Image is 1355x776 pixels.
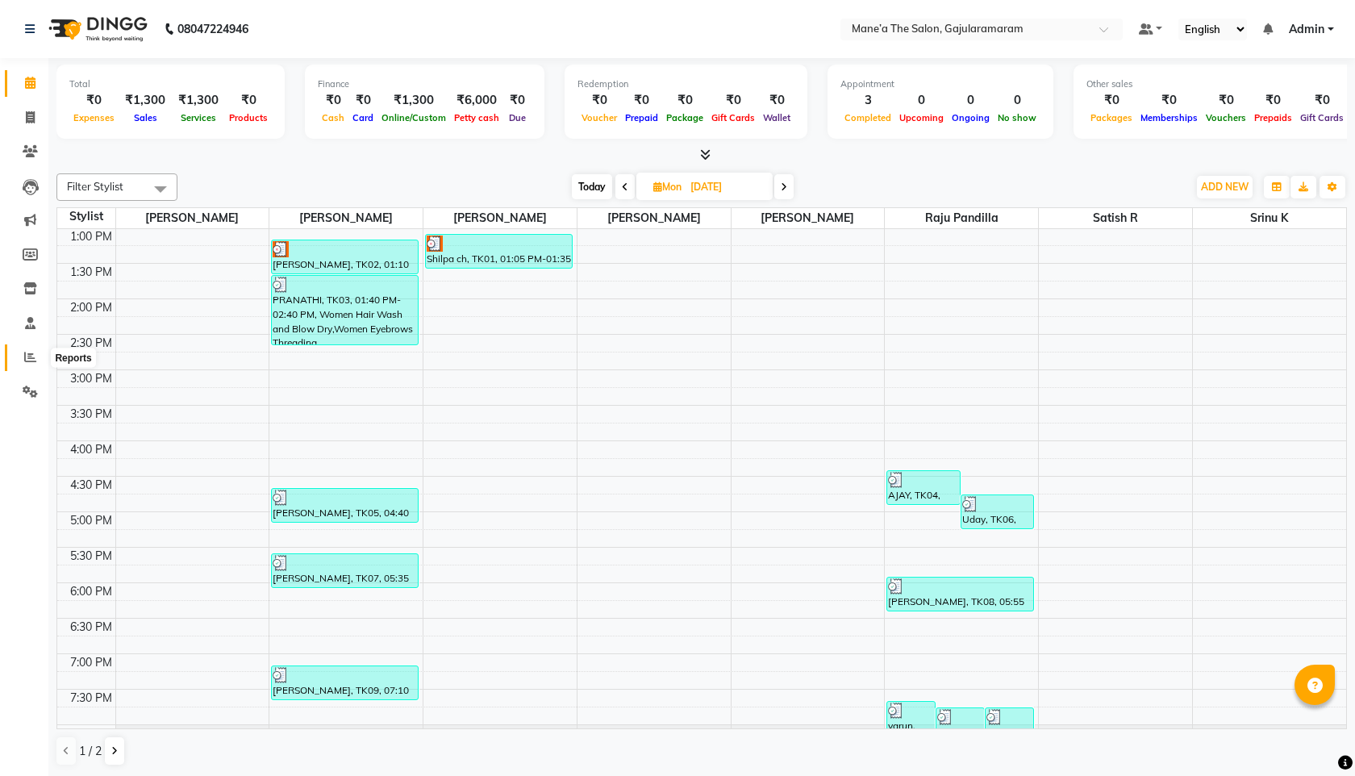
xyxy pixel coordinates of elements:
[67,406,115,423] div: 3:30 PM
[707,91,759,110] div: ₹0
[67,654,115,671] div: 7:00 PM
[67,370,115,387] div: 3:00 PM
[577,91,621,110] div: ₹0
[649,181,686,193] span: Mon
[840,91,895,110] div: 3
[318,91,348,110] div: ₹0
[1202,91,1250,110] div: ₹0
[67,335,115,352] div: 2:30 PM
[1197,176,1253,198] button: ADD NEW
[67,477,115,494] div: 4:30 PM
[377,112,450,123] span: Online/Custom
[1250,112,1296,123] span: Prepaids
[1296,91,1348,110] div: ₹0
[67,299,115,316] div: 2:00 PM
[348,91,377,110] div: ₹0
[272,276,418,344] div: PRANATHI, TK03, 01:40 PM-02:40 PM, Women Hair Wash and Blow Dry,Women Eyebrows Threading
[67,441,115,458] div: 4:00 PM
[986,708,1033,741] div: [PERSON_NAME], TK12, 07:45 PM-08:15 PM, Men Hair Cut and Styling,Men Shave / [PERSON_NAME] Trim
[1039,208,1192,228] span: Satish R
[577,77,794,91] div: Redemption
[1086,77,1348,91] div: Other sales
[936,708,984,741] div: [PERSON_NAME], TK13, 07:45 PM-08:15 PM, Men Shave / [PERSON_NAME] Trim
[41,6,152,52] img: logo
[130,112,161,123] span: Sales
[948,112,994,123] span: Ongoing
[67,619,115,636] div: 6:30 PM
[450,91,503,110] div: ₹6,000
[269,208,423,228] span: [PERSON_NAME]
[426,235,572,268] div: Shilpa ch, TK01, 01:05 PM-01:35 PM, Women Upper Lip Threading
[503,91,532,110] div: ₹0
[377,91,450,110] div: ₹1,300
[895,112,948,123] span: Upcoming
[1136,91,1202,110] div: ₹0
[272,489,418,522] div: [PERSON_NAME], TK05, 04:40 PM-05:10 PM, Women Hair Wash and Blast Dry
[67,512,115,529] div: 5:00 PM
[994,91,1040,110] div: 0
[177,6,248,52] b: 08047224946
[1296,112,1348,123] span: Gift Cards
[994,112,1040,123] span: No show
[67,690,115,707] div: 7:30 PM
[840,77,1040,91] div: Appointment
[1086,91,1136,110] div: ₹0
[51,348,95,368] div: Reports
[69,91,119,110] div: ₹0
[1136,112,1202,123] span: Memberships
[621,112,662,123] span: Prepaid
[348,112,377,123] span: Card
[67,583,115,600] div: 6:00 PM
[577,208,731,228] span: ⁠[PERSON_NAME]
[1202,112,1250,123] span: Vouchers
[732,208,885,228] span: [PERSON_NAME]
[69,77,272,91] div: Total
[1086,112,1136,123] span: Packages
[1250,91,1296,110] div: ₹0
[318,112,348,123] span: Cash
[272,666,418,699] div: [PERSON_NAME], TK09, 07:10 PM-07:40 PM, Women Eyebrows Threading
[1193,208,1346,228] span: Srinu K
[948,91,994,110] div: 0
[450,112,503,123] span: Petty cash
[887,471,960,504] div: AJAY, TK04, 04:25 PM-04:55 PM, Men Hair Cut and Styling
[272,240,418,273] div: [PERSON_NAME], TK02, 01:10 PM-01:40 PM, Women Root Touch - up Hair color
[621,91,662,110] div: ₹0
[759,112,794,123] span: Wallet
[79,743,102,760] span: 1 / 2
[57,208,115,225] div: Stylist
[505,112,530,123] span: Due
[318,77,532,91] div: Finance
[662,91,707,110] div: ₹0
[67,548,115,565] div: 5:30 PM
[1201,181,1249,193] span: ADD NEW
[272,554,418,587] div: [PERSON_NAME], TK07, 05:35 PM-06:05 PM, Women Eyebrows Threading,Women Forehead Threading
[225,91,272,110] div: ₹0
[119,91,172,110] div: ₹1,300
[895,91,948,110] div: 0
[177,112,220,123] span: Services
[116,208,269,228] span: [PERSON_NAME]
[840,112,895,123] span: Completed
[572,174,612,199] span: Today
[759,91,794,110] div: ₹0
[885,208,1038,228] span: Raju Pandilla
[662,112,707,123] span: Package
[423,208,577,228] span: ⁠[PERSON_NAME]
[577,112,621,123] span: Voucher
[67,180,123,193] span: Filter Stylist
[961,495,1034,528] div: Uday, TK06, 04:45 PM-05:15 PM, Men Shave / [PERSON_NAME] Trim
[887,702,935,735] div: varun, TK11, 07:40 PM-08:10 PM, Men Hair Cut and Styling
[172,91,225,110] div: ₹1,300
[67,725,115,742] div: 8:00 PM
[69,112,119,123] span: Expenses
[686,175,766,199] input: 2025-09-01
[67,264,115,281] div: 1:30 PM
[1289,21,1324,38] span: Admin
[707,112,759,123] span: Gift Cards
[887,578,1033,611] div: [PERSON_NAME], TK08, 05:55 PM-06:25 PM, Men Kids Cut (U-12)
[225,112,272,123] span: Products
[67,228,115,245] div: 1:00 PM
